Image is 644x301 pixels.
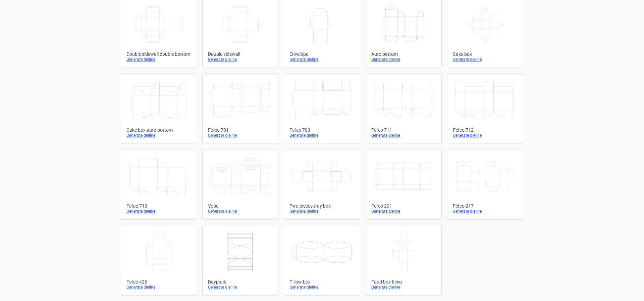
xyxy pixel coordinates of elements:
[366,225,442,296] a: Food box flexoGenerate dieline
[208,279,273,285] div: Doypack
[121,73,197,144] a: Cake box auto bottomGenerate dieline
[289,57,354,62] div: Generate dieline
[208,57,273,62] div: Generate dieline
[208,203,273,209] div: Yope
[371,279,436,285] div: Food box flexo
[126,209,191,214] div: Generate dieline
[371,285,436,290] div: Generate dieline
[208,51,273,57] div: Double sidewall
[208,133,273,138] div: Generate dieline
[121,225,197,296] a: Fefco 426Generate dieline
[126,203,191,209] div: Fefco 713
[371,127,436,133] div: Fefco 711
[289,133,354,138] div: Generate dieline
[447,73,523,144] a: Fefco 712Generate dieline
[371,209,436,214] div: Generate dieline
[289,127,354,133] div: Fefco 703
[453,209,518,214] div: Generate dieline
[366,73,442,144] a: Fefco 711Generate dieline
[289,51,354,57] div: Envelope
[371,133,436,138] div: Generate dieline
[284,225,360,296] a: Pillow boxGenerate dieline
[289,285,354,290] div: Generate dieline
[289,279,354,285] div: Pillow box
[453,133,518,138] div: Generate dieline
[371,51,436,57] div: Auto bottom
[208,285,273,290] div: Generate dieline
[208,127,273,133] div: Fefco 701
[126,127,191,133] div: Cake box auto bottom
[289,209,354,214] div: Generate dieline
[126,57,191,62] div: Generate dieline
[208,209,273,214] div: Generate dieline
[202,73,278,144] a: Fefco 701Generate dieline
[366,149,442,220] a: Fefco 201Generate dieline
[126,51,191,57] div: Double sidewall double bottom
[126,133,191,138] div: Generate dieline
[453,127,518,133] div: Fefco 712
[453,57,518,62] div: Generate dieline
[371,203,436,209] div: Fefco 201
[447,149,523,220] a: Fefco 217Generate dieline
[126,285,191,290] div: Generate dieline
[126,279,191,285] div: Fefco 426
[284,73,360,144] a: Fefco 703Generate dieline
[371,57,436,62] div: Generate dieline
[121,149,197,220] a: Fefco 713Generate dieline
[289,203,354,209] div: Two pieces tray box
[453,203,518,209] div: Fefco 217
[202,225,278,296] a: DoypackGenerate dieline
[202,149,278,220] a: YopeGenerate dieline
[284,149,360,220] a: Two pieces tray boxGenerate dieline
[453,51,518,57] div: Cake box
